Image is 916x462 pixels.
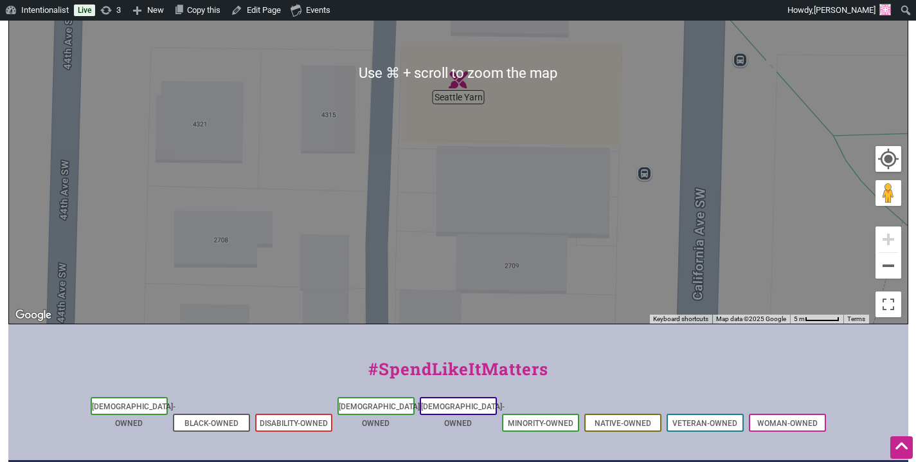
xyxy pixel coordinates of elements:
[716,315,786,322] span: Map data ©2025 Google
[508,419,573,428] a: Minority-Owned
[876,146,901,172] button: Your Location
[74,5,95,16] a: Live
[790,315,843,324] button: Map Scale: 5 m per 50 pixels
[12,307,55,324] img: Google
[653,315,708,324] button: Keyboard shortcuts
[8,356,908,394] div: #SpendLikeItMatters
[847,315,865,322] a: Terms
[92,402,175,428] a: [DEMOGRAPHIC_DATA]-Owned
[814,5,876,15] span: [PERSON_NAME]
[874,291,902,319] button: Toggle fullscreen view
[876,180,901,206] button: Drag Pegman onto the map to open Street View
[876,253,901,279] button: Zoom out
[876,226,901,252] button: Zoom in
[12,307,55,324] a: Open this area in Google Maps (opens a new window)
[421,402,505,428] a: [DEMOGRAPHIC_DATA]-Owned
[757,419,818,428] a: Woman-Owned
[890,436,913,459] div: Scroll Back to Top
[449,70,468,89] div: Seattle Yarn
[794,315,805,322] span: 5 m
[339,402,422,428] a: [DEMOGRAPHIC_DATA]-Owned
[184,419,238,428] a: Black-Owned
[260,419,328,428] a: Disability-Owned
[672,419,737,428] a: Veteran-Owned
[595,419,651,428] a: Native-Owned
